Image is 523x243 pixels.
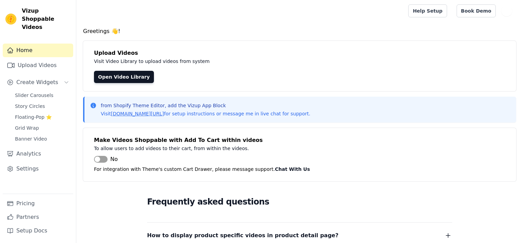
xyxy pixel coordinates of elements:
a: Home [3,44,73,57]
a: [DOMAIN_NAME][URL] [111,111,164,116]
a: Book Demo [457,4,496,17]
a: Setup Docs [3,224,73,238]
span: Story Circles [15,103,45,110]
p: To allow users to add videos to their cart, from within the videos. [94,144,399,152]
a: Upload Videos [3,59,73,72]
p: from Shopify Theme Editor, add the Vizup App Block [101,102,310,109]
button: Chat With Us [275,165,310,173]
span: Floating-Pop ⭐ [15,114,52,120]
a: Help Setup [408,4,447,17]
a: Open Video Library [94,71,154,83]
button: No [94,155,118,163]
span: Create Widgets [16,78,58,86]
a: Pricing [3,197,73,210]
p: Visit for setup instructions or message me in live chat for support. [101,110,310,117]
p: Visit Video Library to upload videos from system [94,57,399,65]
p: For integration with Theme's custom Cart Drawer, please message support. [94,165,505,173]
a: Settings [3,162,73,176]
a: Story Circles [11,101,73,111]
a: Banner Video [11,134,73,144]
button: How to display product specific videos in product detail page? [147,231,452,240]
h2: Frequently asked questions [147,195,452,209]
h4: Make Videos Shoppable with Add To Cart within videos [94,136,505,144]
img: Vizup [5,14,16,25]
h4: Upload Videos [94,49,505,57]
span: Grid Wrap [15,125,39,131]
a: Analytics [3,147,73,161]
span: Vizup Shoppable Videos [22,7,70,31]
a: Floating-Pop ⭐ [11,112,73,122]
span: Banner Video [15,135,47,142]
button: Create Widgets [3,76,73,89]
span: How to display product specific videos in product detail page? [147,231,338,240]
a: Partners [3,210,73,224]
a: Slider Carousels [11,91,73,100]
h4: Greetings 👋! [83,27,516,35]
a: Grid Wrap [11,123,73,133]
span: No [110,155,118,163]
span: Slider Carousels [15,92,53,99]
